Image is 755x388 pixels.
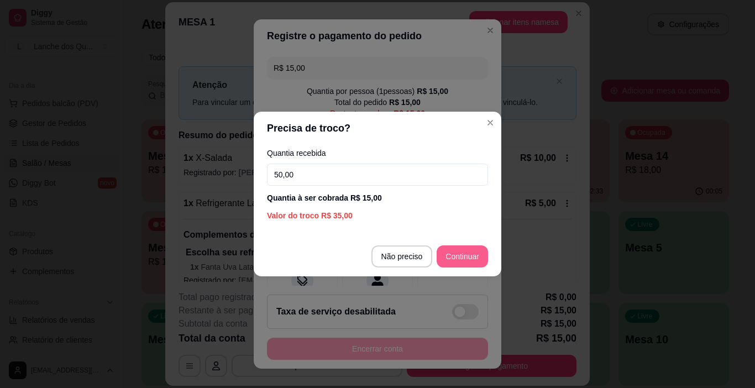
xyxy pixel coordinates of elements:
label: Quantia recebida [267,149,488,157]
div: Valor do troco R$ 35,00 [267,210,488,221]
button: Continuar [437,245,488,268]
button: Close [481,114,499,132]
div: Quantia à ser cobrada R$ 15,00 [267,192,488,203]
header: Precisa de troco? [254,112,501,145]
button: Não preciso [371,245,433,268]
